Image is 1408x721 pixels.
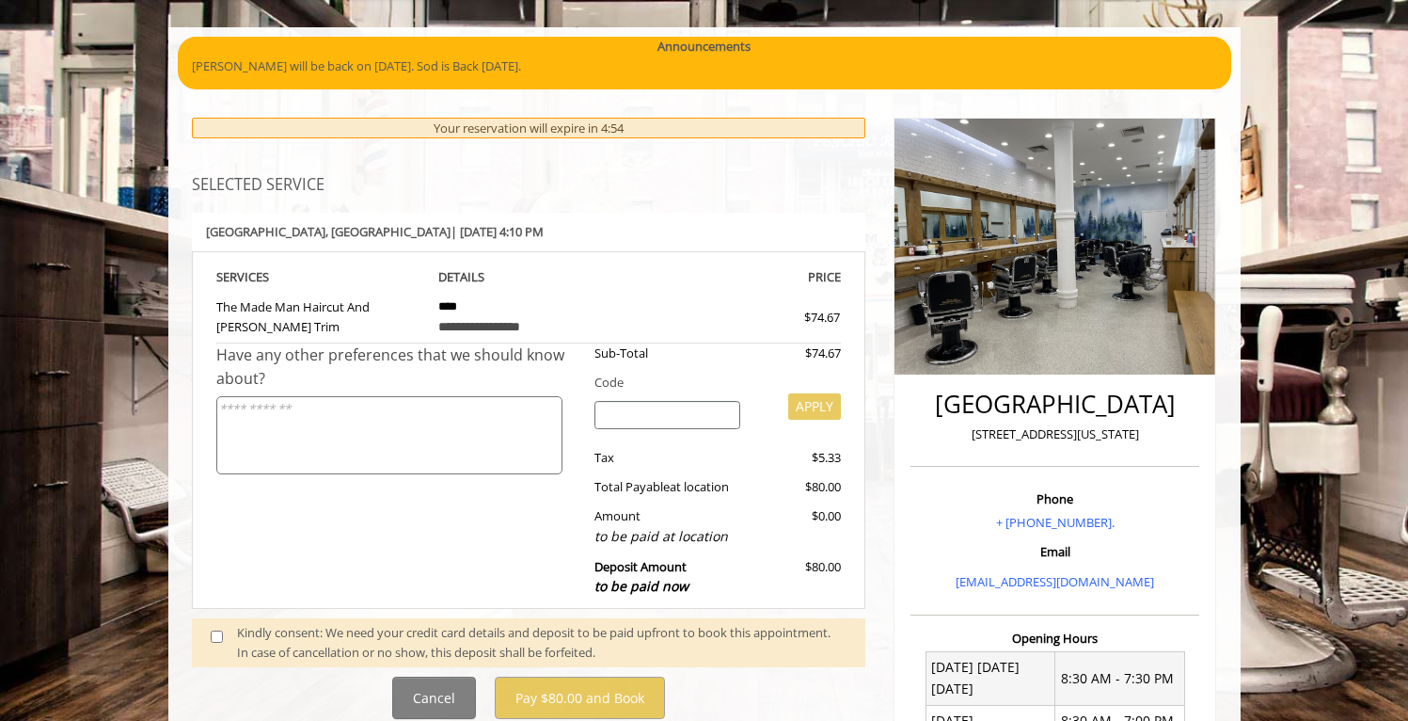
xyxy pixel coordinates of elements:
h2: [GEOGRAPHIC_DATA] [915,391,1194,418]
span: to be paid now [594,577,688,595]
div: Code [580,373,841,393]
div: Kindly consent: We need your credit card details and deposit to be paid upfront to book this appo... [237,623,846,663]
div: $80.00 [754,477,841,497]
div: to be paid at location [594,526,740,547]
div: $0.00 [754,506,841,547]
a: [EMAIL_ADDRESS][DOMAIN_NAME] [956,573,1154,590]
button: Cancel [392,677,476,719]
td: 8:30 AM - 7:30 PM [1055,651,1185,705]
div: $74.67 [736,308,840,328]
div: Amount [580,506,754,547]
div: Total Payable [580,477,754,497]
a: + [PHONE_NUMBER]. [996,514,1115,531]
td: [DATE] [DATE] [DATE] [925,651,1055,705]
h3: Phone [915,492,1194,505]
h3: Opening Hours [910,632,1199,645]
p: [PERSON_NAME] will be back on [DATE]. Sod is Back [DATE]. [192,56,1217,76]
div: $74.67 [754,344,841,363]
button: APPLY [788,393,841,420]
p: [STREET_ADDRESS][US_STATE] [915,425,1194,444]
th: DETAILS [424,266,633,288]
th: PRICE [633,266,842,288]
div: $5.33 [754,448,841,468]
div: Sub-Total [580,344,754,363]
button: Pay $80.00 and Book [495,677,665,719]
b: [GEOGRAPHIC_DATA] | [DATE] 4:10 PM [206,223,544,240]
div: Have any other preferences that we should know about? [216,344,581,392]
h3: SELECTED SERVICE [192,177,866,194]
th: SERVICE [216,266,425,288]
span: at location [670,478,729,495]
td: The Made Man Haircut And [PERSON_NAME] Trim [216,288,425,344]
b: Announcements [657,37,751,56]
span: , [GEOGRAPHIC_DATA] [325,223,451,240]
div: Tax [580,448,754,468]
h3: Email [915,545,1194,558]
span: S [262,268,269,285]
div: Your reservation will expire in 4:54 [192,118,866,139]
div: $80.00 [754,557,841,598]
b: Deposit Amount [594,558,688,596]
